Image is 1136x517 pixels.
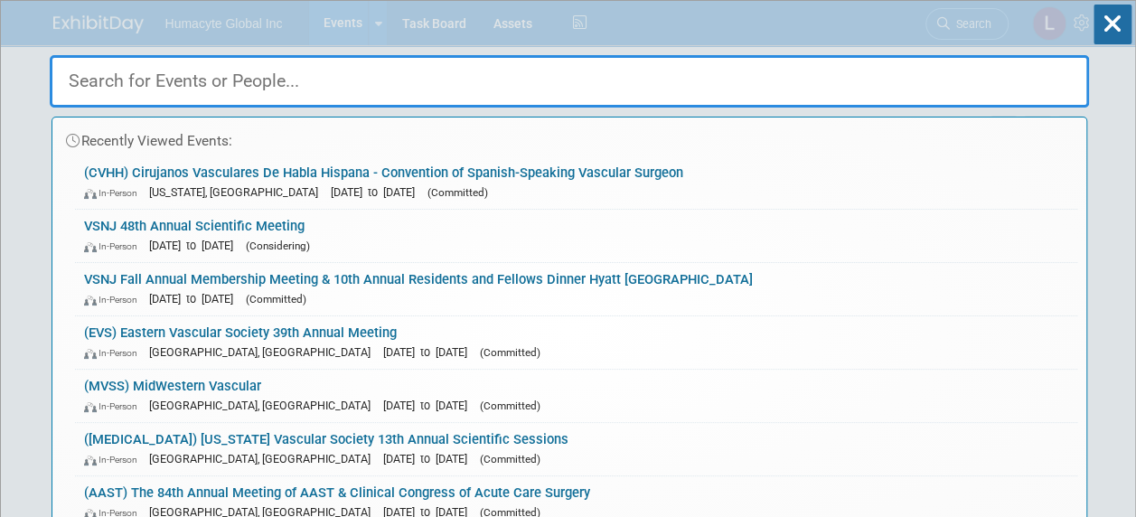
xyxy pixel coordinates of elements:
span: (Committed) [480,399,540,412]
span: [DATE] to [DATE] [331,185,424,199]
a: VSNJ Fall Annual Membership Meeting & 10th Annual Residents and Fellows Dinner Hyatt [GEOGRAPHIC_... [75,263,1077,315]
span: (Committed) [246,293,306,305]
a: (EVS) Eastern Vascular Society 39th Annual Meeting In-Person [GEOGRAPHIC_DATA], [GEOGRAPHIC_DATA]... [75,316,1077,369]
div: Recently Viewed Events: [61,117,1077,156]
span: (Committed) [480,346,540,359]
span: [GEOGRAPHIC_DATA], [GEOGRAPHIC_DATA] [149,452,380,465]
span: [GEOGRAPHIC_DATA], [GEOGRAPHIC_DATA] [149,345,380,359]
span: [DATE] to [DATE] [149,292,242,305]
span: In-Person [84,347,146,359]
span: In-Person [84,294,146,305]
a: ([MEDICAL_DATA]) [US_STATE] Vascular Society 13th Annual Scientific Sessions In-Person [GEOGRAPHI... [75,423,1077,475]
span: [DATE] to [DATE] [383,452,476,465]
span: [GEOGRAPHIC_DATA], [GEOGRAPHIC_DATA] [149,399,380,412]
span: In-Person [84,400,146,412]
span: (Committed) [480,453,540,465]
span: [DATE] to [DATE] [383,345,476,359]
span: In-Person [84,454,146,465]
span: (Committed) [427,186,488,199]
a: (CVHH) Cirujanos Vasculares De Habla Hispana - Convention of Spanish-Speaking Vascular Surgeon In... [75,156,1077,209]
a: VSNJ 48th Annual Scientific Meeting In-Person [DATE] to [DATE] (Considering) [75,210,1077,262]
span: In-Person [84,187,146,199]
span: [DATE] to [DATE] [149,239,242,252]
span: In-Person [84,240,146,252]
a: (MVSS) MidWestern Vascular In-Person [GEOGRAPHIC_DATA], [GEOGRAPHIC_DATA] [DATE] to [DATE] (Commi... [75,370,1077,422]
input: Search for Events or People... [50,55,1089,108]
span: [DATE] to [DATE] [383,399,476,412]
span: [US_STATE], [GEOGRAPHIC_DATA] [149,185,327,199]
span: (Considering) [246,240,310,252]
